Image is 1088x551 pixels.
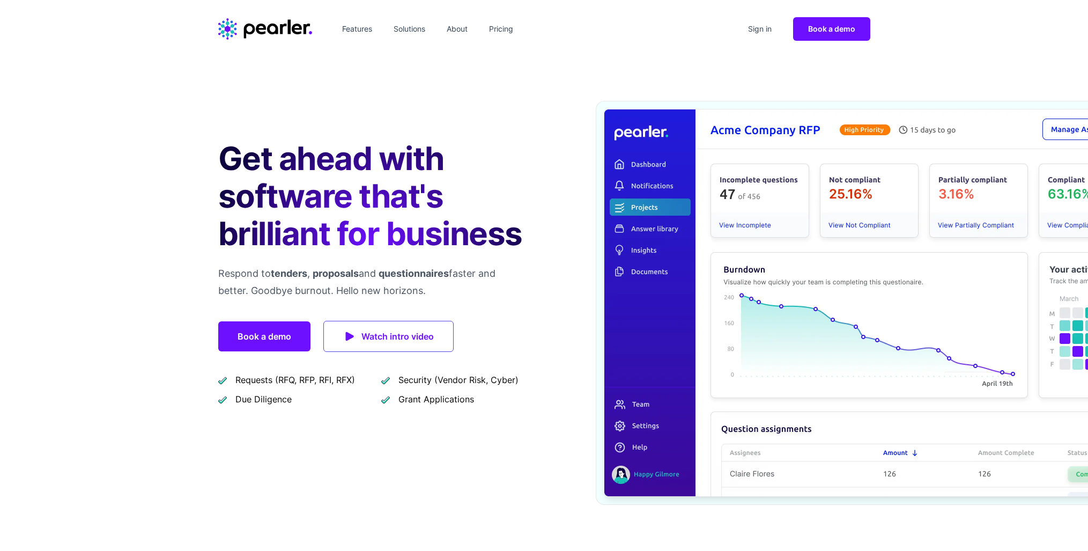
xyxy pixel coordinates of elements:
[379,268,449,279] span: questionnaires
[389,20,430,38] a: Solutions
[442,20,472,38] a: About
[398,393,474,406] span: Grant Applications
[485,20,517,38] a: Pricing
[381,395,390,404] img: checkmark
[235,393,292,406] span: Due Diligence
[235,373,355,386] span: Requests (RFQ, RFP, RFI, RFX)
[218,376,227,385] img: checkmark
[793,17,870,41] a: Book a demo
[338,20,376,38] a: Features
[218,139,527,252] h1: Get ahead with software that's brilliant for business
[218,321,310,351] a: Book a demo
[313,268,359,279] span: proposals
[398,373,519,386] span: Security (Vendor Risk, Cyber)
[361,329,434,344] span: Watch intro video
[323,321,454,352] a: Watch intro video
[218,265,527,299] p: Respond to , and faster and better. Goodbye burnout. Hello new horizons.
[808,24,855,33] span: Book a demo
[744,20,776,38] a: Sign in
[381,376,390,385] img: checkmark
[218,395,227,404] img: checkmark
[218,18,312,40] a: Home
[271,268,307,279] span: tenders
